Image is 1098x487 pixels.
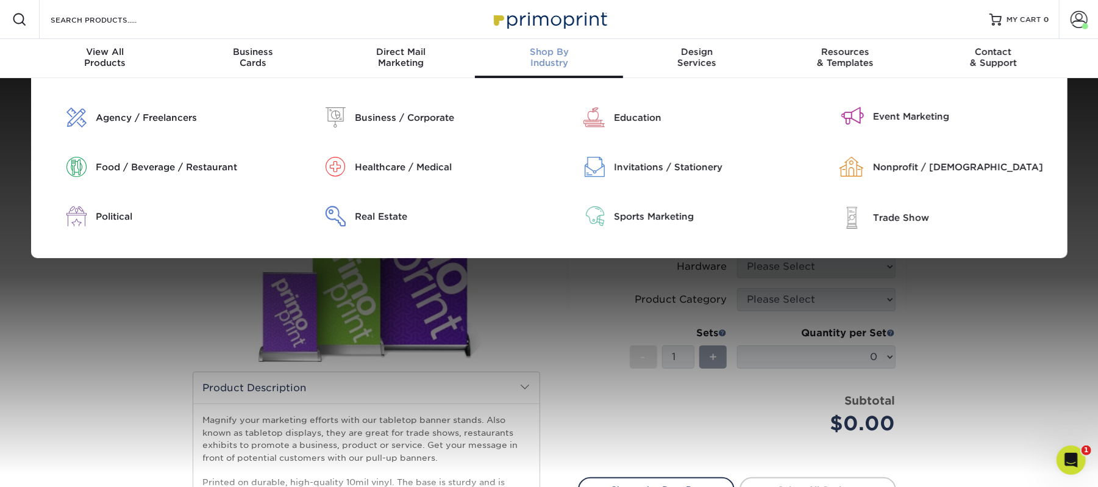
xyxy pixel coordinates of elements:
[179,39,327,78] a: BusinessCards
[919,46,1068,57] span: Contact
[355,161,540,174] div: Healthcare / Medical
[558,157,799,177] a: Invitations / Stationery
[96,210,281,223] div: Political
[179,46,327,68] div: Cards
[299,157,540,177] a: Healthcare / Medical
[40,157,281,177] a: Food / Beverage / Restaurant
[558,107,799,128] a: Education
[1007,15,1041,25] span: MY CART
[873,211,1058,225] div: Trade Show
[475,39,623,78] a: Shop ByIndustry
[1057,446,1086,475] iframe: Intercom live chat
[40,107,281,128] a: Agency / Freelancers
[873,161,1058,174] div: Nonprofit / [DEMOGRAPHIC_DATA]
[475,46,623,68] div: Industry
[488,6,610,32] img: Primoprint
[327,39,475,78] a: Direct MailMarketing
[355,111,540,124] div: Business / Corporate
[31,46,179,57] span: View All
[623,39,771,78] a: DesignServices
[818,157,1058,177] a: Nonprofit / [DEMOGRAPHIC_DATA]
[179,46,327,57] span: Business
[96,161,281,174] div: Food / Beverage / Restaurant
[771,46,919,68] div: & Templates
[475,46,623,57] span: Shop By
[299,107,540,128] a: Business / Corporate
[623,46,771,68] div: Services
[355,210,540,223] div: Real Estate
[1044,15,1049,24] span: 0
[873,110,1058,123] div: Event Marketing
[919,46,1068,68] div: & Support
[623,46,771,57] span: Design
[771,46,919,57] span: Resources
[96,111,281,124] div: Agency / Freelancers
[818,107,1058,125] a: Event Marketing
[614,161,799,174] div: Invitations / Stationery
[818,206,1058,229] a: Trade Show
[614,111,799,124] div: Education
[327,46,475,57] span: Direct Mail
[614,210,799,223] div: Sports Marketing
[919,39,1068,78] a: Contact& Support
[771,39,919,78] a: Resources& Templates
[31,39,179,78] a: View AllProducts
[327,46,475,68] div: Marketing
[40,206,281,226] a: Political
[1082,446,1091,455] span: 1
[31,46,179,68] div: Products
[299,206,540,226] a: Real Estate
[49,12,168,27] input: SEARCH PRODUCTS.....
[558,206,799,226] a: Sports Marketing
